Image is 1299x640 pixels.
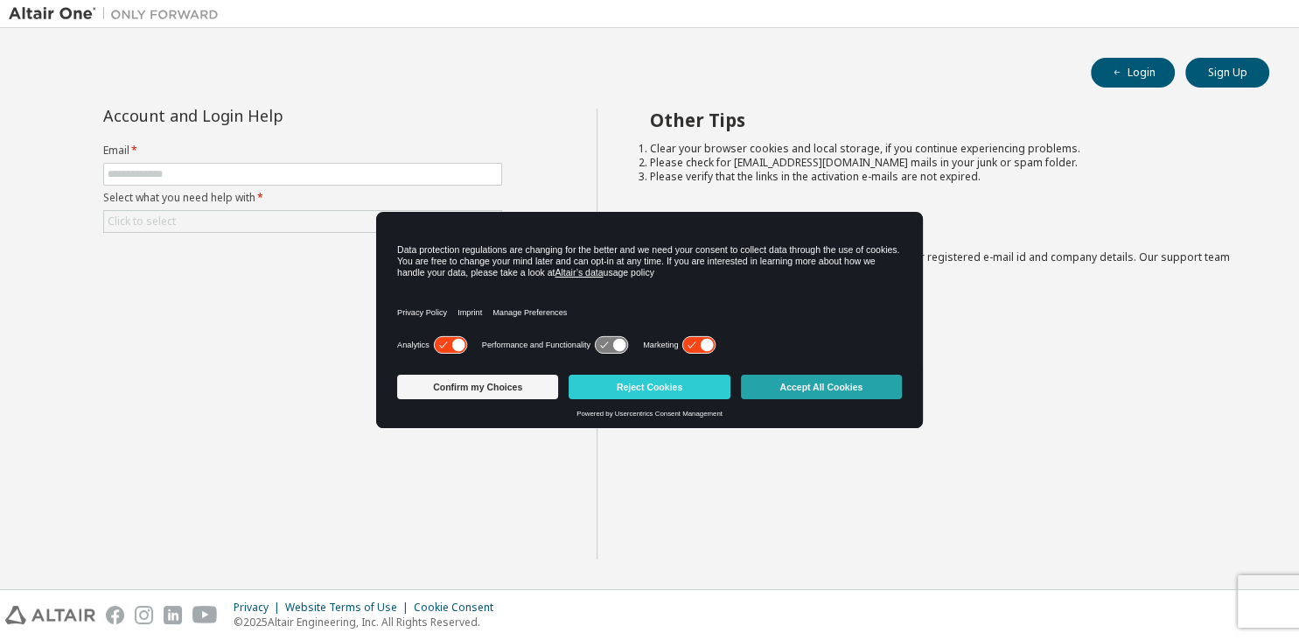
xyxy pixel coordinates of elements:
[650,109,1238,131] h2: Other Tips
[103,109,423,123] div: Account and Login Help
[108,215,176,229] div: Click to select
[5,606,95,624] img: altair_logo.svg
[103,191,502,205] label: Select what you need help with
[234,601,285,615] div: Privacy
[285,601,414,615] div: Website Terms of Use
[164,606,182,624] img: linkedin.svg
[135,606,153,624] img: instagram.svg
[234,615,504,629] p: © 2025 Altair Engineering, Inc. All Rights Reserved.
[103,144,502,158] label: Email
[106,606,124,624] img: facebook.svg
[650,217,1238,240] h2: Not sure how to login?
[650,250,1230,278] span: with a brief description of the problem, your registered e-mail id and company details. Our suppo...
[650,142,1238,156] li: Clear your browser cookies and local storage, if you continue experiencing problems.
[414,601,504,615] div: Cookie Consent
[104,211,501,232] div: Click to select
[192,606,218,624] img: youtube.svg
[1185,58,1269,88] button: Sign Up
[1091,58,1175,88] button: Login
[650,170,1238,184] li: Please verify that the links in the activation e-mails are not expired.
[650,156,1238,170] li: Please check for [EMAIL_ADDRESS][DOMAIN_NAME] mails in your junk or spam folder.
[9,5,227,23] img: Altair One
